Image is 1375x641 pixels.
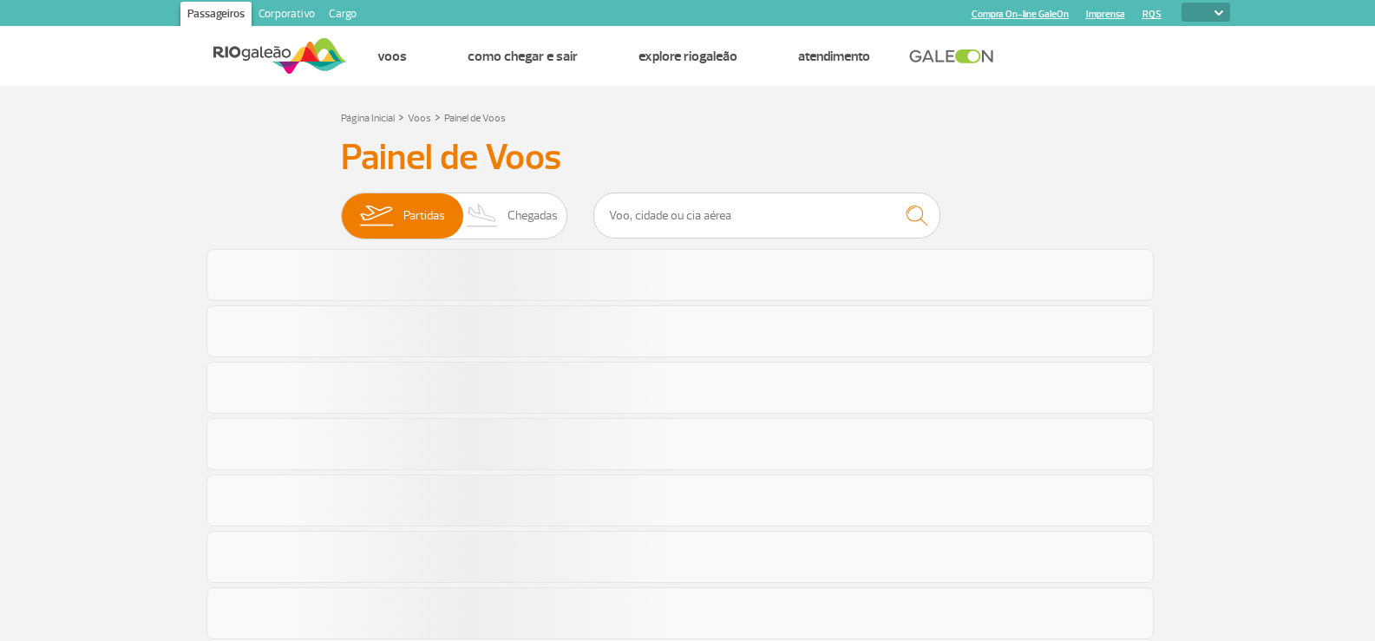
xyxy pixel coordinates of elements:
[403,193,445,239] span: Partidas
[1086,9,1125,20] a: Imprensa
[798,48,870,65] a: Atendimento
[435,107,441,127] a: >
[398,107,404,127] a: >
[180,2,252,29] a: Passageiros
[408,112,431,125] a: Voos
[341,136,1035,180] h3: Painel de Voos
[507,193,558,239] span: Chegadas
[1143,9,1162,20] a: RQS
[349,193,403,239] img: slider-embarque
[252,2,322,29] a: Corporativo
[457,193,508,239] img: slider-desembarque
[377,48,407,65] a: Voos
[444,112,506,125] a: Painel de Voos
[341,112,395,125] a: Página Inicial
[638,48,737,65] a: Explore RIOgaleão
[468,48,578,65] a: Como chegar e sair
[593,193,940,239] input: Voo, cidade ou cia aérea
[322,2,363,29] a: Cargo
[972,9,1069,20] a: Compra On-line GaleOn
